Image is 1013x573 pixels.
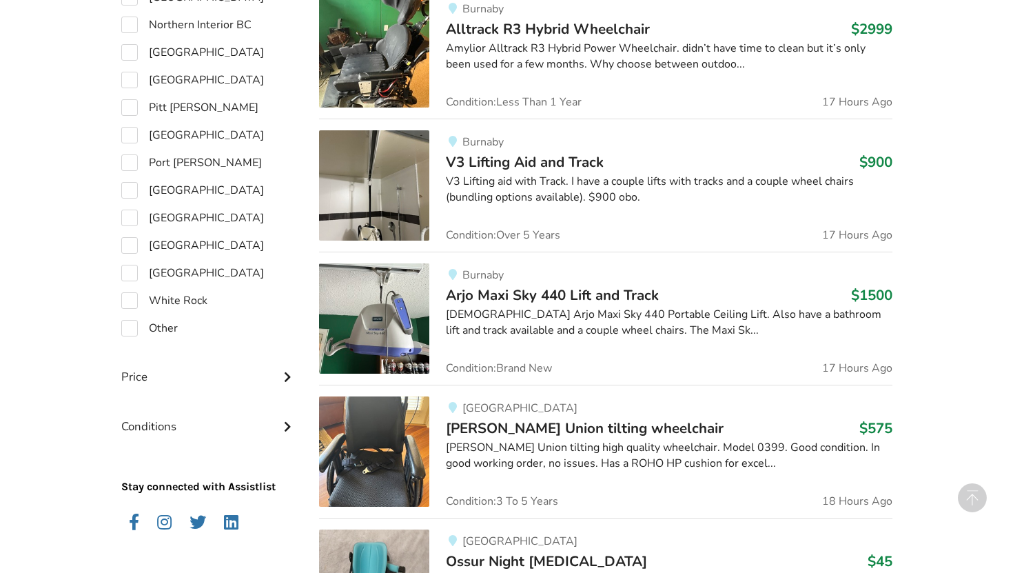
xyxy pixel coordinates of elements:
label: White Rock [121,292,207,309]
span: [PERSON_NAME] Union tilting wheelchair [446,419,724,438]
img: transfer aids-arjo maxi sky 440 lift and track [319,263,429,374]
label: [GEOGRAPHIC_DATA] [121,72,264,88]
span: Condition: 3 To 5 Years [446,496,558,507]
label: Port [PERSON_NAME] [121,154,262,171]
div: [DEMOGRAPHIC_DATA] Arjo Maxi Sky 440 Portable Ceiling Lift. Also have a bathroom lift and track a... [446,307,892,339]
span: Burnaby [462,268,504,283]
label: [GEOGRAPHIC_DATA] [121,265,264,281]
label: [GEOGRAPHIC_DATA] [121,237,264,254]
div: [PERSON_NAME] Union tilting high quality wheelchair. Model 0399. Good condition. In good working ... [446,440,892,472]
span: Burnaby [462,1,504,17]
h3: $45 [868,552,892,570]
a: transfer aids-arjo maxi sky 440 lift and trackBurnabyArjo Maxi Sky 440 Lift and Track$1500[DEMOGR... [319,252,892,385]
label: Other [121,320,178,336]
span: Condition: Less Than 1 Year [446,97,582,108]
span: Condition: Brand New [446,363,552,374]
div: Conditions [121,392,298,441]
span: 18 Hours Ago [822,496,892,507]
img: transfer aids-v3 lifting aid and track [319,130,429,241]
label: [GEOGRAPHIC_DATA] [121,44,264,61]
a: transfer aids-v3 lifting aid and trackBurnabyV3 Lifting Aid and Track$900V3 Lifting aid with Trac... [319,119,892,252]
span: Condition: Over 5 Years [446,230,560,241]
span: 17 Hours Ago [822,97,892,108]
div: Amylior Alltrack R3 Hybrid Power Wheelchair. didn’t have time to clean but it’s only been used fo... [446,41,892,72]
span: Ossur Night [MEDICAL_DATA] [446,552,647,571]
label: Northern Interior BC [121,17,252,33]
h3: $2999 [851,20,892,38]
label: [GEOGRAPHIC_DATA] [121,127,264,143]
span: 17 Hours Ago [822,230,892,241]
span: 17 Hours Ago [822,363,892,374]
label: Pitt [PERSON_NAME] [121,99,258,116]
img: mobility-jay union tilting wheelchair [319,396,429,507]
span: [GEOGRAPHIC_DATA] [462,401,577,416]
h3: $900 [859,153,892,171]
span: Alltrack R3 Hybrid Wheelchair [446,19,650,39]
a: mobility-jay union tilting wheelchair[GEOGRAPHIC_DATA][PERSON_NAME] Union tilting wheelchair$575[... [319,385,892,518]
p: Stay connected with Assistlist [121,441,298,495]
div: Price [121,342,298,391]
label: [GEOGRAPHIC_DATA] [121,182,264,199]
h3: $575 [859,419,892,437]
span: Arjo Maxi Sky 440 Lift and Track [446,285,659,305]
span: [GEOGRAPHIC_DATA] [462,534,577,549]
span: Burnaby [462,134,504,150]
label: [GEOGRAPHIC_DATA] [121,210,264,226]
span: V3 Lifting Aid and Track [446,152,604,172]
div: V3 Lifting aid with Track. I have a couple lifts with tracks and a couple wheel chairs (bundling ... [446,174,892,205]
h3: $1500 [851,286,892,304]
